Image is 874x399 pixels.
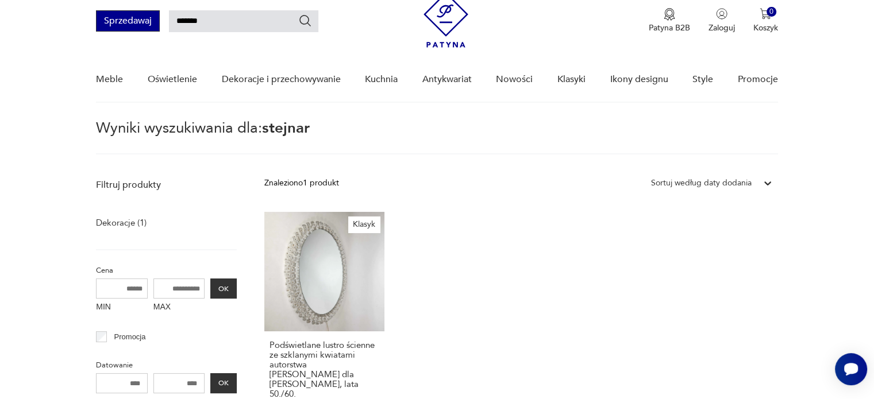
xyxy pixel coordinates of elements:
button: OK [210,373,237,393]
p: Datowanie [96,359,237,371]
p: Promocja [114,331,146,343]
a: Promocje [738,57,778,102]
p: Cena [96,264,237,277]
a: Ikona medaluPatyna B2B [649,8,690,33]
span: stejnar [262,118,310,138]
button: OK [210,278,237,299]
a: Meble [96,57,123,102]
h3: Podświetlane lustro ścienne ze szklanymi kwiatami autorstwa [PERSON_NAME] dla [PERSON_NAME], lata... [269,340,379,399]
p: Koszyk [753,22,778,33]
a: Oświetlenie [148,57,197,102]
div: 0 [767,7,776,17]
a: Nowości [496,57,533,102]
a: Antykwariat [422,57,472,102]
button: 0Koszyk [753,8,778,33]
iframe: Smartsupp widget button [835,353,867,385]
p: Zaloguj [709,22,735,33]
img: Ikona medalu [664,8,675,21]
div: Sortuj według daty dodania [651,177,752,189]
label: MAX [153,299,205,317]
a: Style [692,57,713,102]
label: MIN [96,299,148,317]
button: Zaloguj [709,8,735,33]
a: Sprzedawaj [96,18,160,26]
button: Szukaj [298,14,312,28]
img: Ikonka użytkownika [716,8,727,20]
a: Ikony designu [610,57,668,102]
div: Znaleziono 1 produkt [264,177,339,189]
p: Filtruj produkty [96,179,237,191]
a: Dekoracje (1) [96,215,147,231]
a: Dekoracje i przechowywanie [221,57,340,102]
p: Wyniki wyszukiwania dla: [96,121,777,154]
p: Patyna B2B [649,22,690,33]
img: Ikona koszyka [760,8,771,20]
button: Sprzedawaj [96,10,160,32]
button: Patyna B2B [649,8,690,33]
a: Klasyki [557,57,586,102]
a: Kuchnia [365,57,398,102]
